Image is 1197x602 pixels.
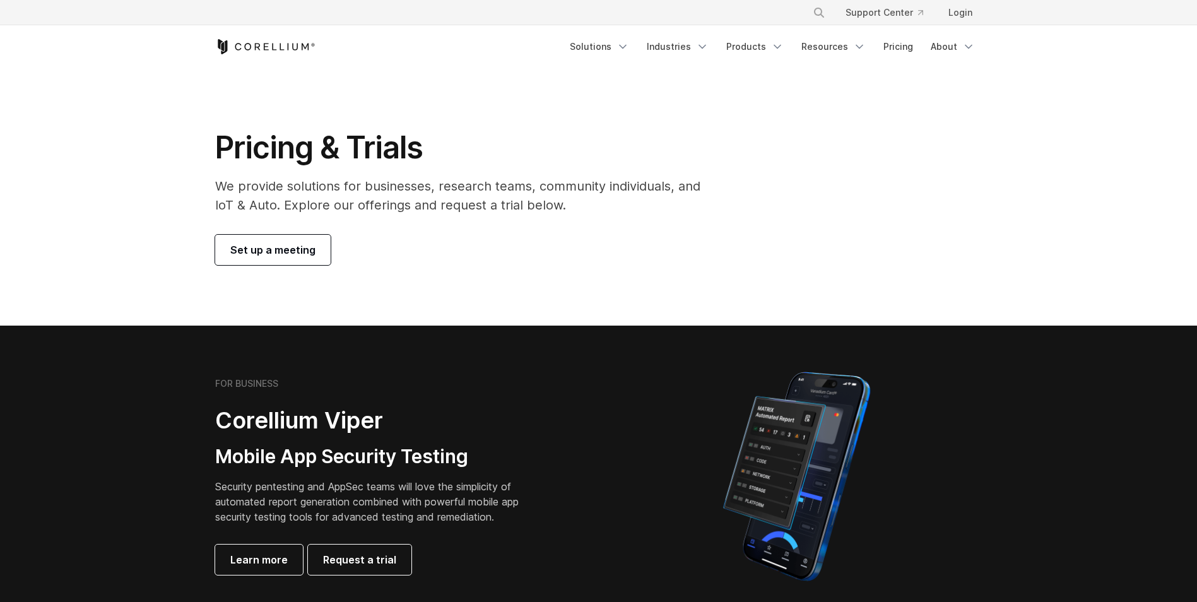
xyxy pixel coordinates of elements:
p: Security pentesting and AppSec teams will love the simplicity of automated report generation comb... [215,479,538,524]
a: Solutions [562,35,637,58]
a: Industries [639,35,716,58]
h2: Corellium Viper [215,406,538,435]
h3: Mobile App Security Testing [215,445,538,469]
span: Learn more [230,552,288,567]
a: Pricing [876,35,921,58]
span: Set up a meeting [230,242,315,257]
a: Set up a meeting [215,235,331,265]
h6: FOR BUSINESS [215,378,278,389]
a: About [923,35,982,58]
a: Resources [794,35,873,58]
h1: Pricing & Trials [215,129,718,167]
a: Support Center [835,1,933,24]
button: Search [808,1,830,24]
div: Navigation Menu [798,1,982,24]
a: Login [938,1,982,24]
img: Corellium MATRIX automated report on iPhone showing app vulnerability test results across securit... [702,366,892,587]
span: Request a trial [323,552,396,567]
a: Request a trial [308,545,411,575]
a: Learn more [215,545,303,575]
a: Corellium Home [215,39,315,54]
div: Navigation Menu [562,35,982,58]
p: We provide solutions for businesses, research teams, community individuals, and IoT & Auto. Explo... [215,177,718,215]
a: Products [719,35,791,58]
